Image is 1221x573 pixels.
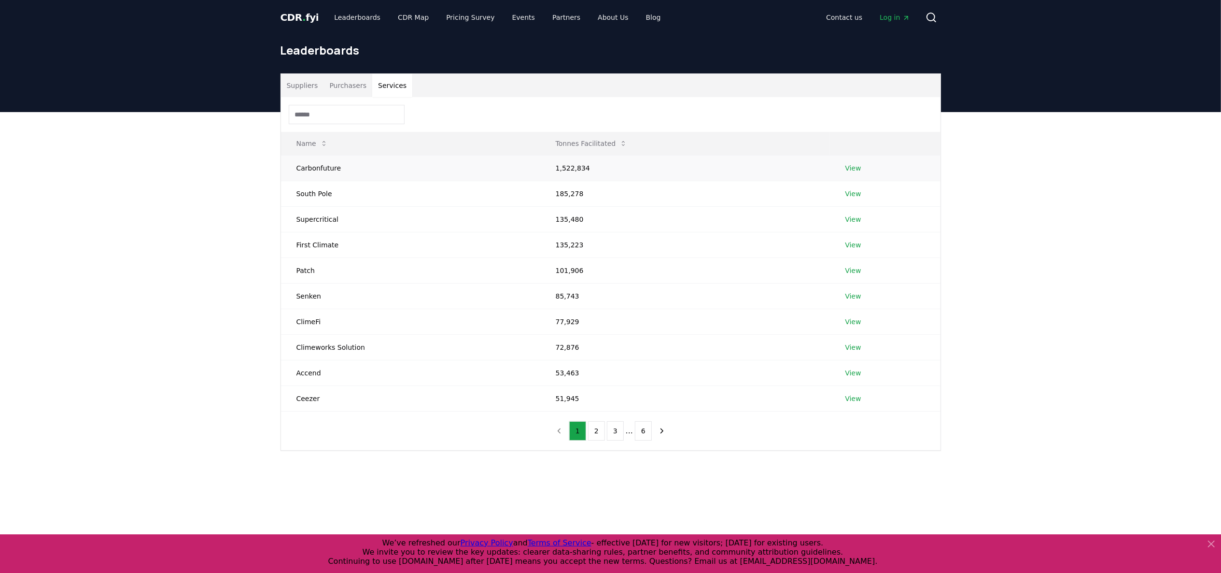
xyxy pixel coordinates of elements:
td: Patch [281,258,540,283]
a: View [845,189,861,199]
a: Pricing Survey [438,9,502,26]
a: View [845,215,861,224]
button: 6 [635,421,652,441]
a: CDR Map [390,9,436,26]
button: next page [654,421,670,441]
span: CDR fyi [281,12,319,23]
td: ClimeFi [281,309,540,334]
span: Log in [880,13,910,22]
td: First Climate [281,232,540,258]
a: Log in [872,9,917,26]
button: Tonnes Facilitated [548,134,635,153]
td: Climeworks Solution [281,334,540,360]
td: Carbonfuture [281,155,540,181]
a: Contact us [818,9,870,26]
td: Senken [281,283,540,309]
a: Partners [545,9,588,26]
button: Suppliers [281,74,324,97]
a: View [845,343,861,352]
td: 53,463 [540,360,830,386]
td: 51,945 [540,386,830,411]
button: 3 [607,421,624,441]
a: View [845,240,861,250]
td: 1,522,834 [540,155,830,181]
td: Supercritical [281,206,540,232]
button: 1 [569,421,586,441]
td: 85,743 [540,283,830,309]
button: Purchasers [323,74,372,97]
a: View [845,266,861,275]
td: 185,278 [540,181,830,206]
a: View [845,163,861,173]
li: ... [626,425,633,437]
a: About Us [590,9,636,26]
a: Blog [638,9,669,26]
a: View [845,291,861,301]
td: 135,223 [540,232,830,258]
td: 135,480 [540,206,830,232]
nav: Main [818,9,917,26]
td: South Pole [281,181,540,206]
a: CDR.fyi [281,11,319,24]
a: Events [505,9,543,26]
a: View [845,368,861,378]
a: View [845,317,861,327]
td: 101,906 [540,258,830,283]
a: Leaderboards [326,9,388,26]
td: Ceezer [281,386,540,411]
button: 2 [588,421,605,441]
td: 77,929 [540,309,830,334]
button: Services [372,74,412,97]
h1: Leaderboards [281,43,941,58]
td: Accend [281,360,540,386]
a: View [845,394,861,403]
td: 72,876 [540,334,830,360]
span: . [302,12,306,23]
nav: Main [326,9,668,26]
button: Name [289,134,336,153]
